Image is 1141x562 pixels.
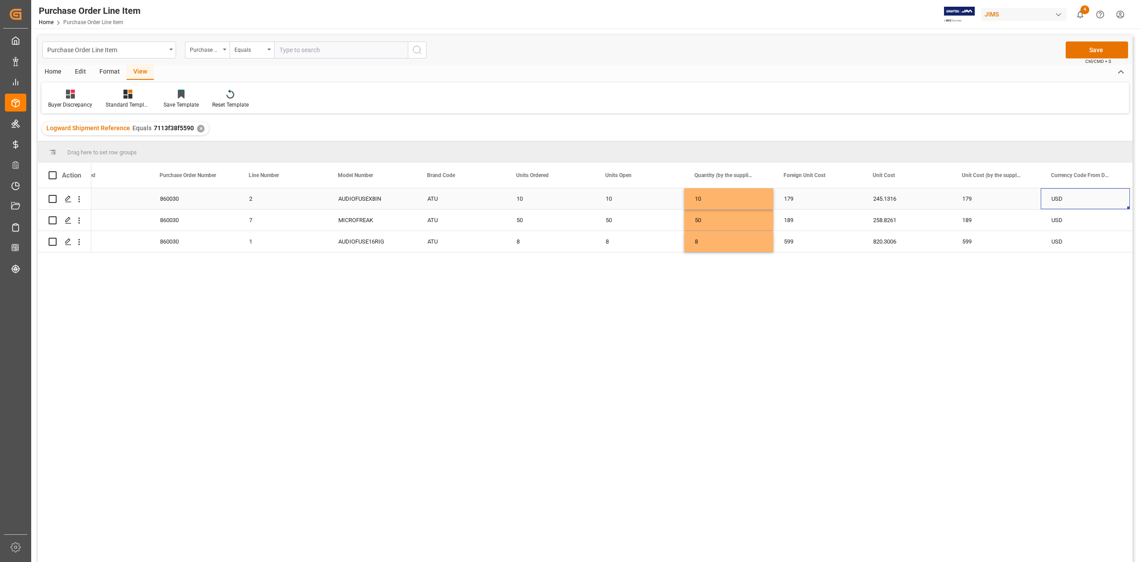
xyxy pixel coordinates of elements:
[506,188,595,209] div: 10
[185,41,230,58] button: open menu
[68,65,93,80] div: Edit
[773,188,862,209] div: 179
[1066,41,1128,58] button: Save
[38,231,91,252] div: Press SPACE to select this row.
[1090,4,1110,25] button: Help Center
[773,210,862,231] div: 189
[164,101,199,109] div: Save Template
[427,172,455,178] span: Brand Code
[39,4,140,17] div: Purchase Order Line Item
[1085,58,1111,65] span: Ctrl/CMD + S
[212,101,249,109] div: Reset Template
[1041,188,1130,209] div: USD
[873,172,895,178] span: Unit Cost
[154,124,194,132] span: 7113f38f5590
[952,231,1041,252] div: 599
[952,188,1041,209] div: 179
[132,124,152,132] span: Equals
[67,149,137,156] span: Drag here to set row groups
[981,8,1067,21] div: JIMS
[1070,4,1090,25] button: show 4 new notifications
[160,172,216,178] span: Purchase Order Number
[48,101,92,109] div: Buyer Discrepancy
[1051,172,1111,178] span: Currency Code From Detail
[62,171,81,179] div: Action
[516,172,549,178] span: Units Ordered
[417,210,506,231] div: ATU
[1041,210,1130,231] div: USD
[230,41,274,58] button: open menu
[274,41,408,58] input: Type to search
[684,231,773,252] div: 8
[328,188,417,209] div: AUDIOFUSEX8IN
[408,41,427,58] button: search button
[862,231,952,252] div: 820.3006
[249,172,279,178] span: Line Number
[38,188,91,210] div: Press SPACE to select this row.
[149,188,238,209] div: 860030
[84,189,139,209] div: N
[197,125,205,132] div: ✕
[773,231,862,252] div: 599
[506,210,595,231] div: 50
[127,65,154,80] div: View
[962,172,1022,178] span: Unit Cost (by the supplier)
[694,172,754,178] span: Quantity (by the supplier)
[338,172,373,178] span: Model Number
[238,231,328,252] div: 1
[38,210,91,231] div: Press SPACE to select this row.
[234,44,265,54] div: Equals
[684,188,773,209] div: 10
[506,231,595,252] div: 8
[595,231,684,252] div: 8
[39,19,53,25] a: Home
[595,210,684,231] div: 50
[46,124,130,132] span: Logward Shipment Reference
[149,210,238,231] div: 860030
[328,231,417,252] div: AUDIOFUSE16RIG
[981,6,1070,23] button: JIMS
[84,210,139,231] div: N
[1041,231,1130,252] div: USD
[1080,5,1089,14] span: 4
[106,101,150,109] div: Standard Templates
[238,188,328,209] div: 2
[595,188,684,209] div: 10
[784,172,825,178] span: Foreign Unit Cost
[84,231,139,252] div: N
[38,65,68,80] div: Home
[42,41,176,58] button: open menu
[684,210,773,231] div: 50
[328,210,417,231] div: MICROFREAK
[952,210,1041,231] div: 189
[47,44,166,55] div: Purchase Order Line Item
[238,210,328,231] div: 7
[93,65,127,80] div: Format
[417,188,506,209] div: ATU
[190,44,220,54] div: Purchase Order Number
[605,172,632,178] span: Units Open
[149,231,238,252] div: 860030
[862,210,952,231] div: 258.8261
[417,231,506,252] div: ATU
[862,188,952,209] div: 245.1316
[944,7,975,22] img: Exertis%20JAM%20-%20Email%20Logo.jpg_1722504956.jpg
